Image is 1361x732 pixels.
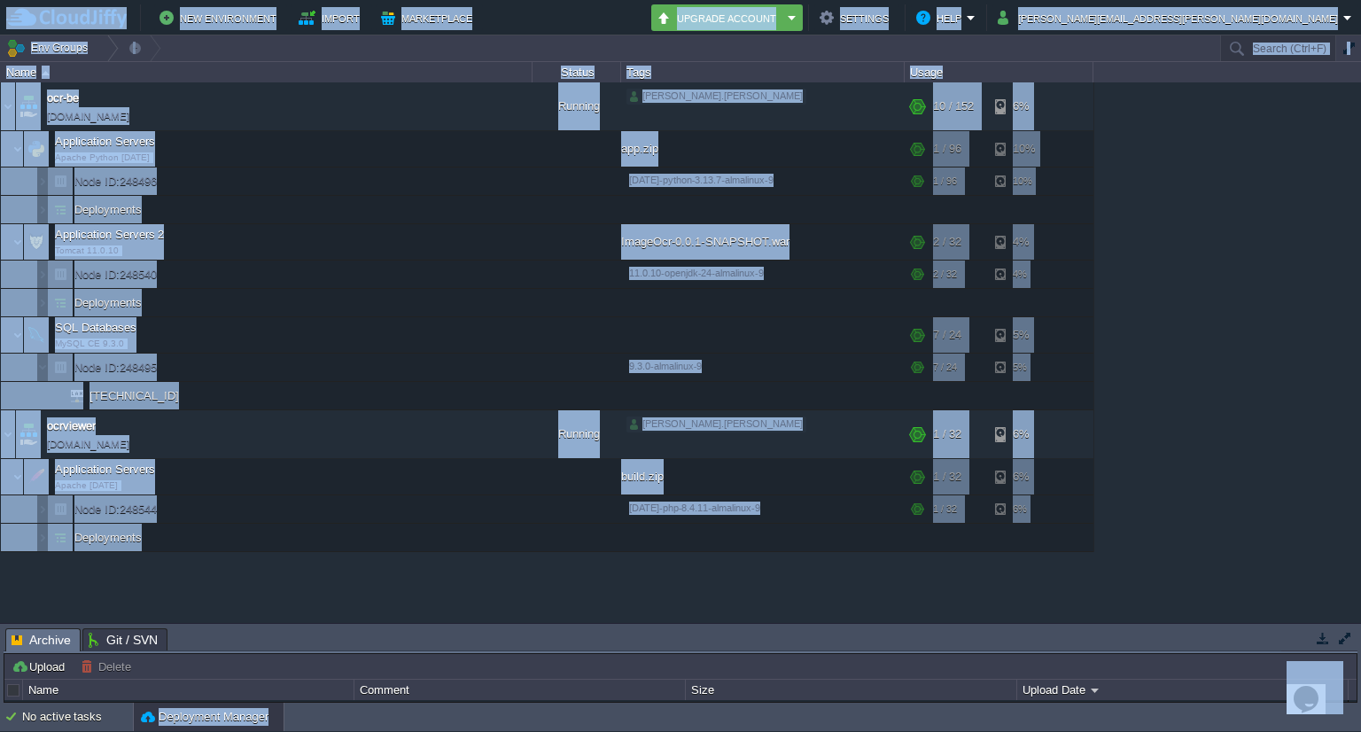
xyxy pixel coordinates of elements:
span: [DATE]-python-3.13.7-almalinux-9 [629,175,774,185]
button: Upload [12,658,70,674]
a: Application ServersApache Python [DATE] [53,135,158,148]
a: Node ID:248495 [73,360,159,375]
button: Settings [820,7,894,28]
img: AMDAwAAAACH5BAEAAAAALAAAAAABAAEAAAICRAEAOw== [24,131,49,167]
span: [DATE]-php-8.4.11-almalinux-9 [629,502,760,513]
span: MySQL CE 9.3.0 [55,339,124,349]
img: AMDAwAAAACH5BAEAAAAALAAAAAABAAEAAAICRAEAOw== [16,82,41,130]
span: Node ID: [74,175,120,188]
a: Node ID:248544 [73,502,159,517]
button: Import [299,7,365,28]
div: 4% [995,224,1053,260]
div: Running [533,410,621,458]
span: Application Servers 2 [53,227,167,242]
div: ImageOcr-0.0.1-SNAPSHOT.war [621,224,905,260]
a: [DOMAIN_NAME] [47,435,129,453]
a: Application ServersApache [DATE] [53,463,158,476]
img: AMDAwAAAACH5BAEAAAAALAAAAAABAAEAAAICRAEAOw== [37,261,48,288]
button: Upgrade Account [657,7,782,28]
button: Env Groups [6,35,94,60]
div: Name [24,680,354,700]
div: 1 / 32 [933,495,957,523]
div: Tags [622,62,904,82]
span: Node ID: [74,361,120,374]
a: Deployments [73,202,144,217]
a: ocr-be [47,90,79,107]
div: 6% [995,495,1053,523]
iframe: chat widget [1287,661,1343,714]
span: 248495 [73,360,159,375]
div: build.zip [621,459,905,494]
div: 7 / 24 [933,317,961,353]
span: 248496 [73,174,159,189]
div: [PERSON_NAME].[PERSON_NAME] [626,89,806,105]
img: AMDAwAAAACH5BAEAAAAALAAAAAABAAEAAAICRAEAOw== [37,354,48,381]
img: AMDAwAAAACH5BAEAAAAALAAAAAABAAEAAAICRAEAOw== [48,495,73,523]
div: [PERSON_NAME].[PERSON_NAME] [626,417,806,432]
div: app.zip [621,131,905,167]
span: Archive [12,629,71,651]
span: Git / SVN [89,629,158,650]
div: Comment [355,680,685,700]
img: AMDAwAAAACH5BAEAAAAALAAAAAABAAEAAAICRAEAOw== [48,289,73,316]
img: CloudJiffy [6,7,127,29]
div: 2 / 32 [933,224,961,260]
span: Application Servers [53,462,158,477]
img: AMDAwAAAACH5BAEAAAAALAAAAAABAAEAAAICRAEAOw== [42,71,50,75]
div: 6% [995,459,1053,494]
img: AMDAwAAAACH5BAEAAAAALAAAAAABAAEAAAICRAEAOw== [1,82,15,130]
div: Usage [906,62,1093,82]
img: AMDAwAAAACH5BAEAAAAALAAAAAABAAEAAAICRAEAOw== [24,224,49,260]
a: SQL DatabasesMySQL CE 9.3.0 [53,321,139,334]
img: AMDAwAAAACH5BAEAAAAALAAAAAABAAEAAAICRAEAOw== [12,317,23,353]
div: Size [687,680,1016,700]
div: Name [2,62,532,82]
button: New Environment [159,7,282,28]
img: AMDAwAAAACH5BAEAAAAALAAAAAABAAEAAAICRAEAOw== [16,410,41,458]
a: Node ID:248496 [73,174,159,189]
img: AMDAwAAAACH5BAEAAAAALAAAAAABAAEAAAICRAEAOw== [58,382,83,409]
button: Marketplace [381,7,478,28]
a: [DOMAIN_NAME] [47,107,129,125]
div: 5% [995,317,1053,353]
button: Help [916,7,967,28]
button: Deployment Manager [141,708,268,726]
a: Deployments [73,530,144,545]
span: Node ID: [74,268,120,281]
div: No active tasks [22,703,133,731]
a: Deployments [73,295,144,310]
div: 17307 KB [686,700,1015,720]
img: AMDAwAAAACH5BAEAAAAALAAAAAABAAEAAAICRAEAOw== [48,261,73,288]
img: AMDAwAAAACH5BAEAAAAALAAAAAABAAEAAAICRAEAOw== [48,167,73,195]
span: Apache [DATE] [55,480,118,491]
span: 248540 [73,267,159,282]
img: AMDAwAAAACH5BAEAAAAALAAAAAABAAEAAAICRAEAOw== [37,196,48,223]
span: Node ID: [74,502,120,516]
div: Status [533,62,620,82]
div: Upload Date [1018,680,1348,700]
div: 2 / 32 [933,261,957,288]
span: Apache Python [DATE] [55,152,150,163]
span: Tomcat 11.0.10 [55,245,119,256]
div: 7 / 24 [933,354,957,381]
span: [TECHNICAL_ID] [88,382,182,409]
img: AMDAwAAAACH5BAEAAAAALAAAAAABAAEAAAICRAEAOw== [48,382,58,409]
div: 10 / 152 [933,82,974,130]
div: 4% [995,261,1053,288]
img: AMDAwAAAACH5BAEAAAAALAAAAAABAAEAAAICRAEAOw== [37,289,48,316]
img: AMDAwAAAACH5BAEAAAAALAAAAAABAAEAAAICRAEAOw== [12,224,23,260]
img: AMDAwAAAACH5BAEAAAAALAAAAAABAAEAAAICRAEAOw== [1,410,15,458]
img: AMDAwAAAACH5BAEAAAAALAAAAAABAAEAAAICRAEAOw== [37,495,48,523]
button: Delete [81,658,136,674]
div: 10% [995,167,1053,195]
div: 6% [995,82,1053,130]
span: SQL Databases [53,320,139,335]
img: AMDAwAAAACH5BAEAAAAALAAAAAABAAEAAAICRAEAOw== [24,459,49,494]
div: 5% [995,354,1053,381]
div: 1 / 32 [933,410,961,458]
a: Node ID:248540 [73,267,159,282]
img: AMDAwAAAACH5BAEAAAAALAAAAAABAAEAAAICRAEAOw== [12,131,23,167]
